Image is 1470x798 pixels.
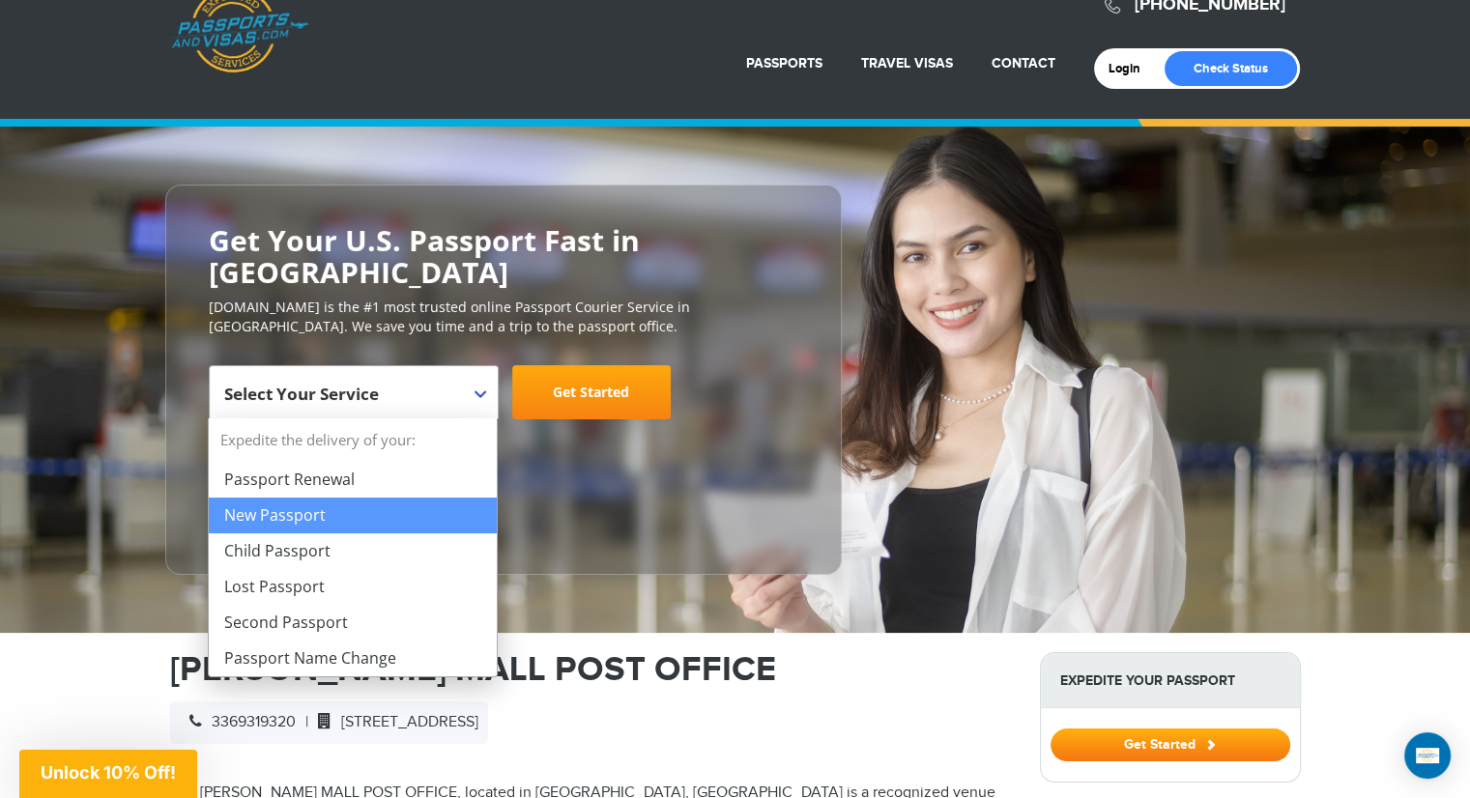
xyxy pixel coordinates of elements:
strong: Expedite the delivery of your: [209,418,497,462]
button: Get Started [1051,728,1290,761]
a: Travel Visas [861,55,953,71]
div: Unlock 10% Off! [19,750,197,798]
strong: Expedite Your Passport [1041,653,1300,708]
li: Passport Name Change [209,641,497,676]
li: Lost Passport [209,569,497,605]
a: Contact [992,55,1055,71]
span: [STREET_ADDRESS] [308,713,478,731]
a: Login [1109,61,1154,76]
a: Get Started [1051,736,1290,752]
span: Select Your Service [224,383,379,405]
span: Select Your Service [224,373,478,427]
p: [DOMAIN_NAME] is the #1 most trusted online Passport Courier Service in [GEOGRAPHIC_DATA]. We sav... [209,298,798,336]
div: | [170,701,488,744]
span: Starting at $199 + government fees [209,429,798,448]
li: Second Passport [209,605,497,641]
li: Expedite the delivery of your: [209,418,497,676]
span: Select Your Service [209,365,499,419]
div: Open Intercom Messenger [1404,732,1451,779]
h1: [PERSON_NAME] MALL POST OFFICE [170,652,1011,687]
a: Check Status [1165,51,1297,86]
li: Child Passport [209,533,497,569]
h2: Get Your U.S. Passport Fast in [GEOGRAPHIC_DATA] [209,224,798,288]
li: Passport Renewal [209,462,497,498]
a: Get Started [512,365,671,419]
a: Passports [746,55,822,71]
span: Unlock 10% Off! [41,762,176,783]
span: 3369319320 [180,713,296,731]
li: New Passport [209,498,497,533]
